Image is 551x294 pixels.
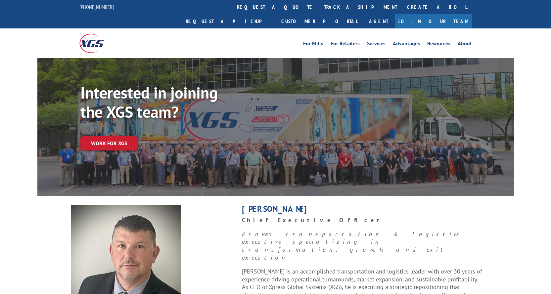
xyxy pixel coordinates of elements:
[427,41,450,48] a: Resources
[276,14,362,28] a: Customer Portal
[458,41,472,48] a: About
[393,41,420,48] a: Advantages
[80,104,279,123] h1: the XGS team?
[331,41,360,48] a: For Retailers
[80,136,138,150] a: Work for XGS
[362,14,395,28] a: Agent
[242,205,485,216] h1: [PERSON_NAME]
[242,230,463,261] em: Proven transportation & logistics executive specializing in transformation, growth, and exit exec...
[181,14,276,28] a: Request a pickup
[80,85,279,104] h1: Interested in joining
[242,216,389,224] strong: Chief Executive Officer
[303,41,323,48] a: For Mills
[79,4,114,10] a: [PHONE_NUMBER]
[395,14,472,28] a: Join Our Team
[367,41,386,48] a: Services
